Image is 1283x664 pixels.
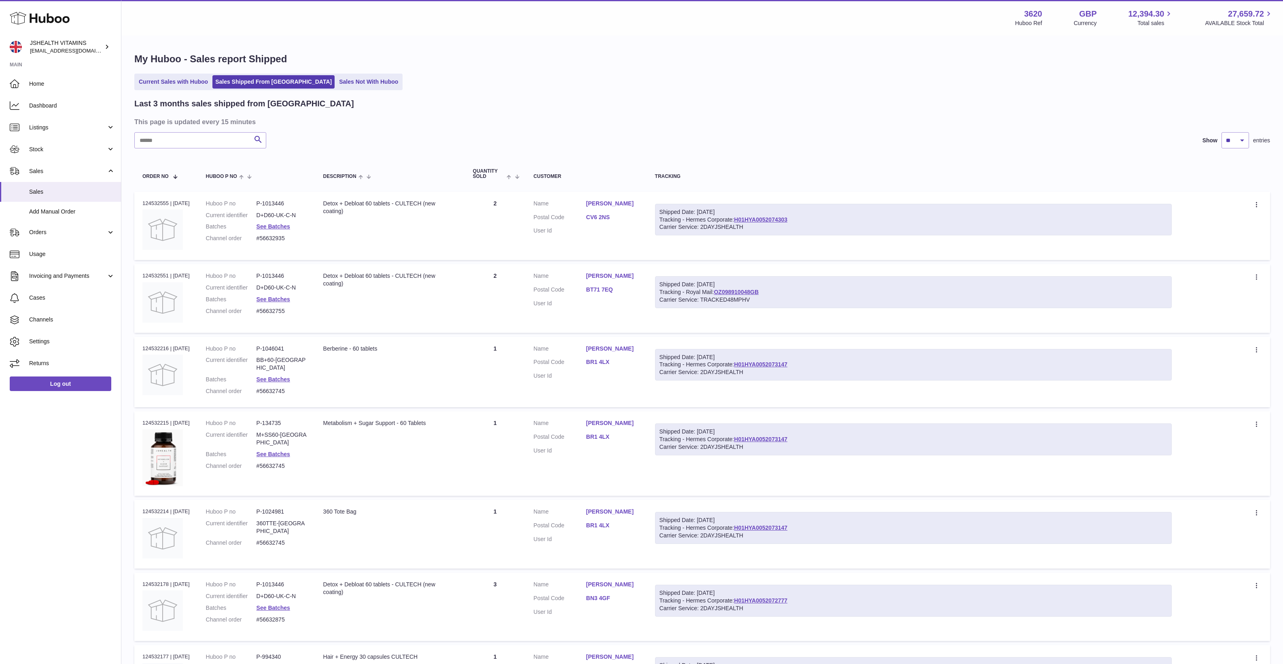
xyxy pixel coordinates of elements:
[655,276,1172,308] div: Tracking - Royal Mail:
[534,286,586,296] dt: Postal Code
[1024,8,1042,19] strong: 3620
[142,200,190,207] div: 124532555 | [DATE]
[10,41,22,53] img: internalAdmin-3620@internal.huboo.com
[1137,19,1173,27] span: Total sales
[323,508,457,516] div: 360 Tote Bag
[534,419,586,429] dt: Name
[206,296,257,303] dt: Batches
[257,581,307,588] dd: P-1013446
[257,605,290,611] a: See Batches
[134,117,1268,126] h3: This page is updated every 15 minutes
[534,522,586,531] dt: Postal Code
[534,535,586,543] dt: User Id
[206,450,257,458] dt: Batches
[734,597,787,604] a: H01HYA0052072777
[142,653,190,660] div: 124532177 | [DATE]
[206,356,257,372] dt: Current identifier
[660,368,1168,376] div: Carrier Service: 2DAYJSHEALTH
[29,102,115,110] span: Dashboard
[206,200,257,207] dt: Huboo P no
[323,653,457,661] div: Hair + Energy 30 capsules CULTECH
[655,174,1172,179] div: Tracking
[734,361,787,368] a: H01HYA0052073147
[586,581,639,588] a: [PERSON_NAME]
[1128,8,1164,19] span: 12,394.30
[465,264,526,332] td: 2
[206,387,257,395] dt: Channel order
[206,539,257,547] dt: Channel order
[29,188,115,196] span: Sales
[29,272,106,280] span: Invoicing and Payments
[534,508,586,518] dt: Name
[323,581,457,596] div: Detox + Debloat 60 tablets - CULTECH (new coating)
[206,174,237,179] span: Huboo P no
[142,345,190,352] div: 124532216 | [DATE]
[29,228,106,236] span: Orders
[586,200,639,207] a: [PERSON_NAME]
[534,214,586,223] dt: Postal Code
[29,167,106,175] span: Sales
[29,316,115,324] span: Channels
[473,169,505,179] span: Quantity Sold
[257,345,307,353] dd: P-1046041
[660,281,1168,288] div: Shipped Date: [DATE]
[660,532,1168,539] div: Carrier Service: 2DAYJSHEALTH
[660,428,1168,436] div: Shipped Date: [DATE]
[714,289,759,295] a: OZ098910048GB
[257,653,307,661] dd: P-994340
[655,349,1172,381] div: Tracking - Hermes Corporate:
[734,436,787,442] a: H01HYA0052073147
[534,433,586,443] dt: Postal Code
[655,512,1172,544] div: Tracking - Hermes Corporate:
[465,337,526,407] td: 1
[734,216,787,223] a: H01HYA0052074303
[206,653,257,661] dt: Huboo P no
[586,358,639,366] a: BR1 4LX
[323,419,457,427] div: Metabolism + Sugar Support - 60 Tablets
[534,300,586,307] dt: User Id
[30,39,103,55] div: JSHEALTH VITAMINS
[142,272,190,279] div: 124532551 | [DATE]
[29,250,115,258] span: Usage
[1079,8,1096,19] strong: GBP
[257,431,307,446] dd: M+SS60-[GEOGRAPHIC_DATA]
[465,192,526,260] td: 2
[586,286,639,294] a: BT71 7EQ
[534,372,586,380] dt: User Id
[206,211,257,219] dt: Current identifier
[206,345,257,353] dt: Huboo P no
[206,462,257,470] dt: Channel order
[660,443,1168,451] div: Carrier Service: 2DAYJSHEALTH
[142,581,190,588] div: 124532178 | [DATE]
[142,518,183,558] img: no-photo.jpg
[655,585,1172,617] div: Tracking - Hermes Corporate:
[142,282,183,323] img: no-photo.jpg
[257,223,290,230] a: See Batches
[534,594,586,604] dt: Postal Code
[257,272,307,280] dd: P-1013446
[29,124,106,131] span: Listings
[1253,137,1270,144] span: entries
[257,235,307,242] dd: #56632935
[134,98,354,109] h2: Last 3 months sales shipped from [GEOGRAPHIC_DATA]
[206,272,257,280] dt: Huboo P no
[586,508,639,516] a: [PERSON_NAME]
[1128,8,1173,27] a: 12,394.30 Total sales
[1205,19,1273,27] span: AVAILABLE Stock Total
[1228,8,1264,19] span: 27,659.72
[465,500,526,568] td: 1
[206,616,257,624] dt: Channel order
[1015,19,1042,27] div: Huboo Ref
[257,307,307,315] dd: #56632755
[586,653,639,661] a: [PERSON_NAME]
[660,296,1168,304] div: Carrier Service: TRACKED48MPHV
[534,272,586,282] dt: Name
[257,387,307,395] dd: #56632745
[206,235,257,242] dt: Channel order
[257,462,307,470] dd: #56632745
[660,208,1168,216] div: Shipped Date: [DATE]
[142,419,190,427] div: 124532215 | [DATE]
[257,376,290,383] a: See Batches
[323,200,457,215] div: Detox + Debloat 60 tablets - CULTECH (new coating)
[257,419,307,427] dd: P-134735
